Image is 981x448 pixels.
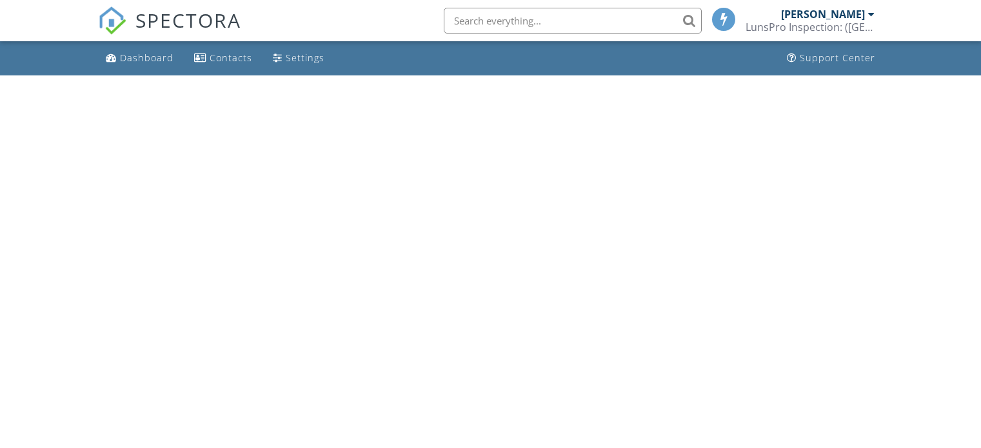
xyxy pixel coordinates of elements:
[120,52,173,64] div: Dashboard
[101,46,179,70] a: Dashboard
[189,46,257,70] a: Contacts
[135,6,241,34] span: SPECTORA
[98,17,241,44] a: SPECTORA
[781,8,865,21] div: [PERSON_NAME]
[782,46,880,70] a: Support Center
[268,46,330,70] a: Settings
[800,52,875,64] div: Support Center
[286,52,324,64] div: Settings
[210,52,252,64] div: Contacts
[746,21,875,34] div: LunsPro Inspection: (Atlanta)
[444,8,702,34] input: Search everything...
[98,6,126,35] img: The Best Home Inspection Software - Spectora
